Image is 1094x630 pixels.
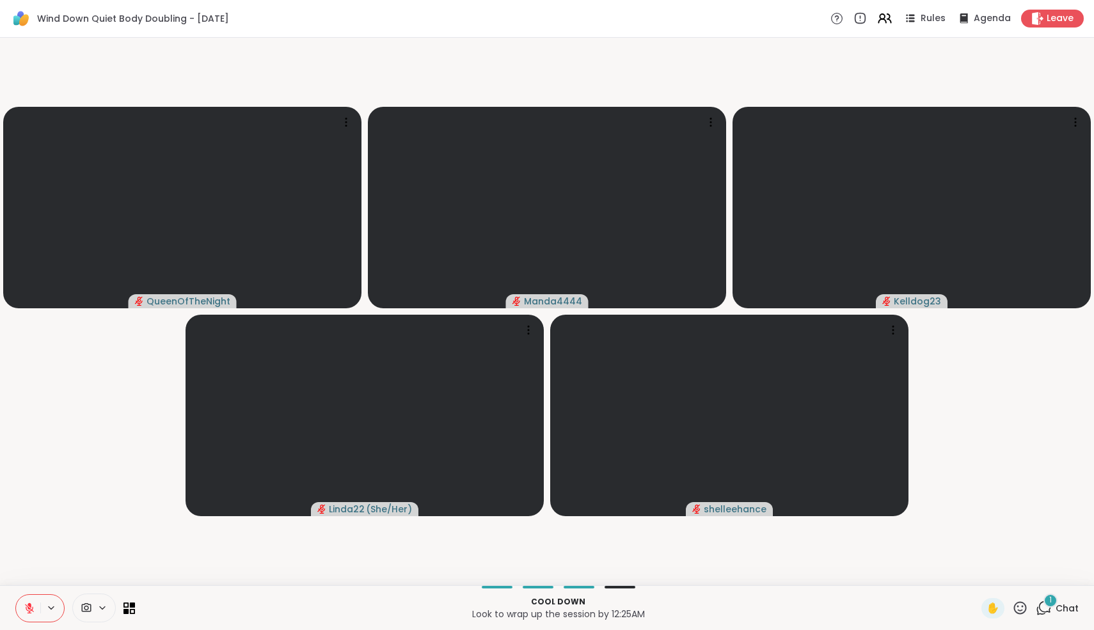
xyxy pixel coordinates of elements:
span: Kelldog23 [894,295,941,308]
span: audio-muted [512,297,521,306]
span: Manda4444 [524,295,582,308]
p: Cool down [143,596,974,608]
span: Linda22 [329,503,365,516]
span: audio-muted [882,297,891,306]
img: ShareWell Logomark [10,8,32,29]
span: Chat [1056,602,1079,615]
span: Leave [1047,12,1074,25]
span: Rules [921,12,946,25]
span: Wind Down Quiet Body Doubling - [DATE] [37,12,229,25]
p: Look to wrap up the session by 12:25AM [143,608,974,620]
span: audio-muted [135,297,144,306]
span: audio-muted [692,505,701,514]
span: ( She/Her ) [366,503,412,516]
span: Agenda [974,12,1011,25]
span: audio-muted [317,505,326,514]
span: QueenOfTheNight [147,295,230,308]
span: ✋ [987,601,999,616]
span: shelleehance [704,503,766,516]
span: 1 [1049,595,1052,606]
